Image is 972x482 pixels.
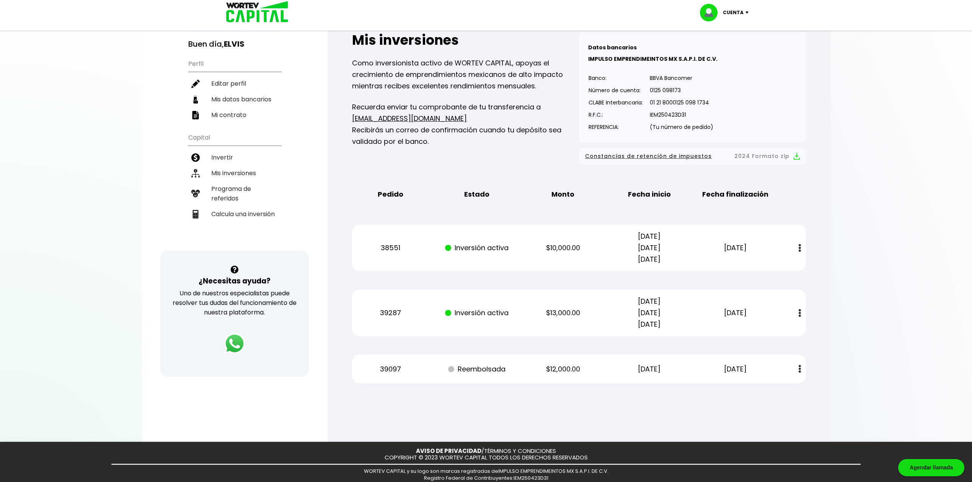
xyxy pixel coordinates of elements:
img: recomiendanos-icon.9b8e9327.svg [191,189,200,198]
p: Inversión activa [440,307,513,319]
b: Fecha inicio [628,189,671,200]
b: Estado [464,189,489,200]
img: icon-down [744,11,754,14]
button: Constancias de retención de impuestos2024 Formato zip [585,151,800,161]
p: 0125 098173 [650,85,713,96]
a: Editar perfil [188,76,281,91]
p: $12,000.00 [527,363,599,375]
a: Calcula una inversión [188,206,281,222]
p: Reembolsada [440,363,513,375]
p: IEM250423D31 [650,109,713,120]
b: Datos bancarios [588,44,637,51]
a: AVISO DE PRIVACIDAD [416,447,481,455]
p: 39097 [354,363,427,375]
img: contrato-icon.f2db500c.svg [191,111,200,119]
span: Registro Federal de Contribuyentes: IEM250423D31 [424,474,548,482]
img: datos-icon.10cf9172.svg [191,95,200,104]
a: Programa de referidos [188,181,281,206]
ul: Perfil [188,55,281,123]
img: calculadora-icon.17d418c4.svg [191,210,200,218]
p: (Tu número de pedido) [650,121,713,133]
p: Uno de nuestros especialistas puede resolver tus dudas del funcionamiento de nuestra plataforma. [170,288,299,317]
img: inversiones-icon.6695dc30.svg [191,169,200,177]
h2: Mis inversiones [352,33,579,48]
p: Cuenta [723,7,744,18]
p: [DATE] [699,363,772,375]
p: REFERENCIA: [589,121,643,133]
p: [DATE] [DATE] [DATE] [613,296,686,330]
h3: ¿Necesitas ayuda? [199,275,271,287]
p: [DATE] [613,363,686,375]
p: R.F.C.: [589,109,643,120]
p: Banco: [589,72,643,84]
h3: Buen día, [188,39,281,49]
p: 39287 [354,307,427,319]
p: $13,000.00 [527,307,599,319]
p: $10,000.00 [527,242,599,254]
p: 38551 [354,242,427,254]
p: 01 21 8000125 098 1734 [650,97,713,108]
span: WORTEV CAPITAL y su logo son marcas registradas de IMPULSO EMPRENDIMEINTOS MX S.A.P.I. DE C.V. [364,467,608,475]
a: TÉRMINOS Y CONDICIONES [484,447,556,455]
ul: Capital [188,129,281,241]
p: Recuerda enviar tu comprobante de tu transferencia a Recibirás un correo de confirmación cuando t... [352,101,579,147]
a: Mi contrato [188,107,281,123]
img: invertir-icon.b3b967d7.svg [191,153,200,162]
p: COPYRIGHT © 2023 WORTEV CAPITAL TODOS LOS DERECHOS RESERVADOS [385,454,588,461]
p: Como inversionista activo de WORTEV CAPITAL, apoyas el crecimiento de emprendimientos mexicanos d... [352,57,579,92]
a: Invertir [188,150,281,165]
span: Constancias de retención de impuestos [585,151,712,161]
b: IMPULSO EMPRENDIMEINTOS MX S.A.P.I. DE C.V. [588,55,718,63]
b: Pedido [378,189,403,200]
img: profile-image [700,4,723,21]
a: Mis datos bancarios [188,91,281,107]
p: / [416,448,556,454]
img: editar-icon.952d3147.svg [191,80,200,88]
p: [DATE] [699,307,772,319]
p: Número de cuenta: [589,85,643,96]
p: CLABE Interbancaria: [589,97,643,108]
p: [DATE] [699,242,772,254]
a: [EMAIL_ADDRESS][DOMAIN_NAME] [352,114,467,123]
b: Monto [551,189,574,200]
img: logos_whatsapp-icon.242b2217.svg [224,333,245,354]
div: Agendar llamada [898,459,964,476]
a: Mis inversiones [188,165,281,181]
p: BBVA Bancomer [650,72,713,84]
p: [DATE] [DATE] [DATE] [613,231,686,265]
b: ELVIS [224,39,245,49]
b: Fecha finalización [702,189,768,200]
p: Inversión activa [440,242,513,254]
